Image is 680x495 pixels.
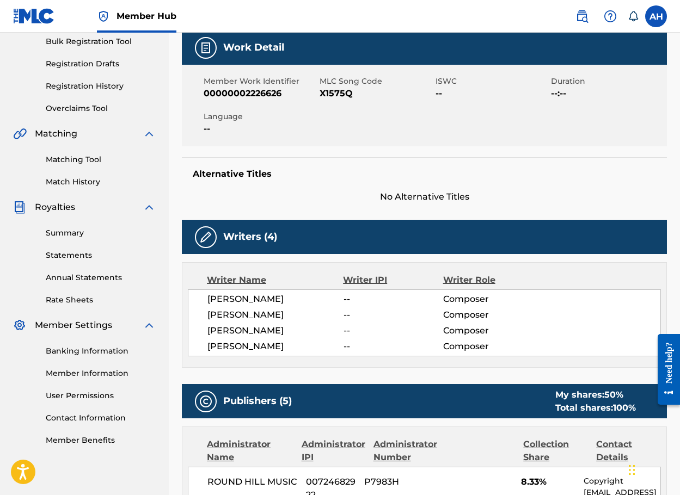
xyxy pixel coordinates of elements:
[320,76,433,87] span: MLC Song Code
[443,293,534,306] span: Composer
[373,438,438,464] div: Administrator Number
[584,475,660,487] p: Copyright
[46,103,156,114] a: Overclaims Tool
[46,294,156,306] a: Rate Sheets
[199,395,212,408] img: Publishers
[613,403,636,413] span: 100 %
[223,395,292,407] h5: Publishers (5)
[143,201,156,214] img: expand
[182,190,667,203] span: No Alternative Titles
[521,475,575,488] span: 8.33%
[117,10,176,22] span: Member Hub
[204,87,317,100] span: 00000002226626
[599,5,621,27] div: Help
[35,319,112,332] span: Member Settings
[13,127,27,140] img: Matching
[46,250,156,261] a: Statements
[199,231,212,244] img: Writers
[46,390,156,401] a: User Permissions
[46,36,156,47] a: Bulk Registration Tool
[344,324,443,337] span: --
[207,324,344,337] span: [PERSON_NAME]
[344,340,443,353] span: --
[46,227,156,239] a: Summary
[207,308,344,321] span: [PERSON_NAME]
[13,319,26,332] img: Member Settings
[46,176,156,188] a: Match History
[193,169,656,180] h5: Alternative Titles
[46,368,156,379] a: Member Information
[302,438,365,464] div: Administrator IPI
[207,293,344,306] span: [PERSON_NAME]
[645,5,667,27] div: User Menu
[443,274,534,287] div: Writer Role
[223,41,284,54] h5: Work Detail
[523,438,588,464] div: Collection Share
[207,340,344,353] span: [PERSON_NAME]
[604,389,623,400] span: 50 %
[143,127,156,140] img: expand
[204,111,317,122] span: Language
[629,454,635,486] div: Drag
[46,412,156,424] a: Contact Information
[320,87,433,100] span: X1575Q
[35,201,75,214] span: Royalties
[46,154,156,165] a: Matching Tool
[344,308,443,321] span: --
[46,58,156,70] a: Registration Drafts
[143,319,156,332] img: expand
[204,76,317,87] span: Member Work Identifier
[223,231,277,243] h5: Writers (4)
[628,11,639,22] div: Notifications
[364,475,432,488] span: P7983H
[626,443,680,495] iframe: Chat Widget
[207,438,293,464] div: Administrator Name
[575,10,589,23] img: search
[199,41,212,54] img: Work Detail
[97,10,110,23] img: Top Rightsholder
[204,122,317,135] span: --
[555,401,636,414] div: Total shares:
[46,81,156,92] a: Registration History
[344,293,443,306] span: --
[555,388,636,401] div: My shares:
[443,324,534,337] span: Composer
[35,127,77,140] span: Matching
[604,10,617,23] img: help
[207,475,298,488] span: ROUND HILL MUSIC
[551,87,664,100] span: --:--
[207,274,343,287] div: Writer Name
[343,274,443,287] div: Writer IPI
[13,8,55,24] img: MLC Logo
[551,76,664,87] span: Duration
[13,201,26,214] img: Royalties
[436,87,549,100] span: --
[436,76,549,87] span: ISWC
[571,5,593,27] a: Public Search
[46,435,156,446] a: Member Benefits
[46,272,156,283] a: Annual Statements
[596,438,661,464] div: Contact Details
[443,340,534,353] span: Composer
[46,345,156,357] a: Banking Information
[443,308,534,321] span: Composer
[650,326,680,413] iframe: Resource Center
